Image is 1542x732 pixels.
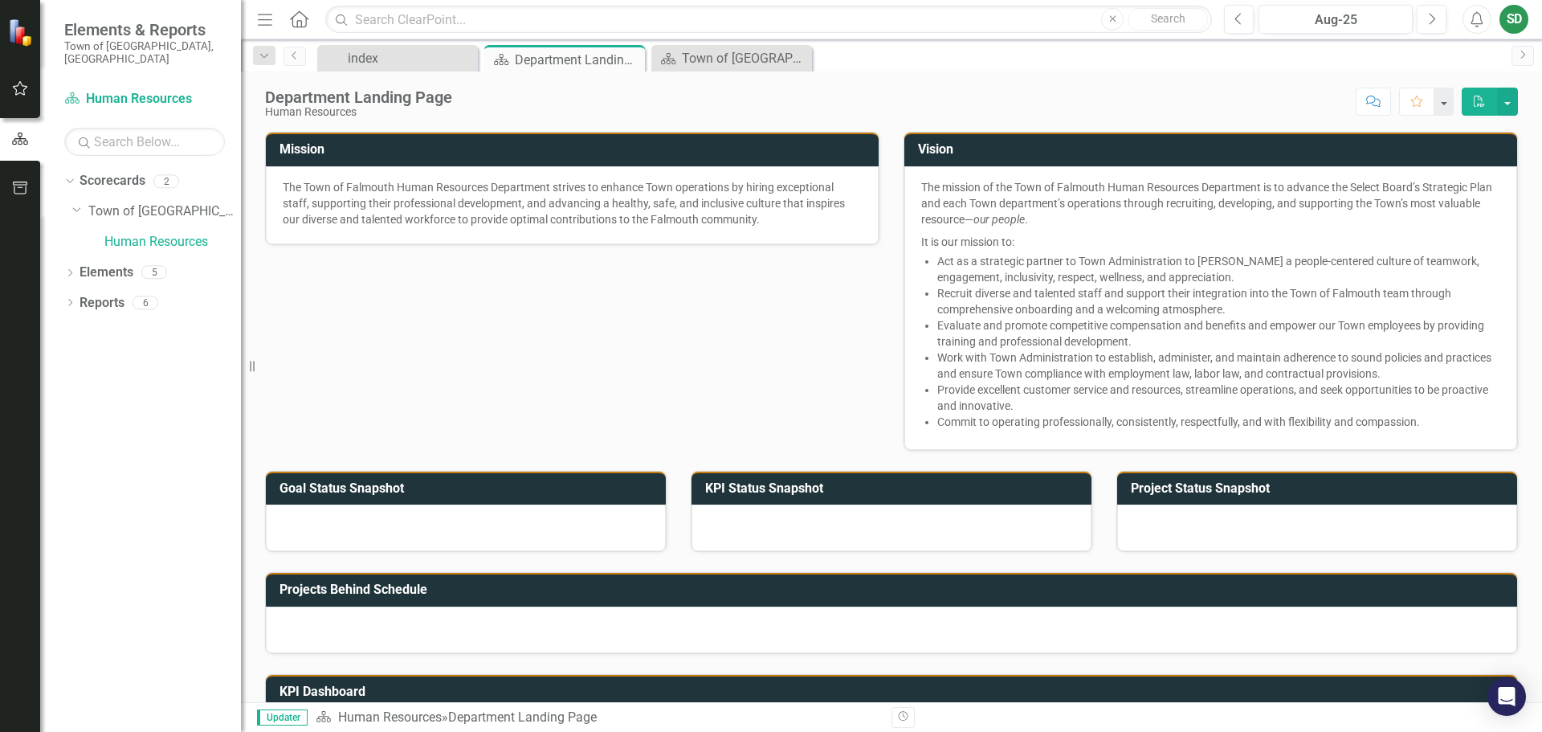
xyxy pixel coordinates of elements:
div: 2 [153,174,179,188]
div: Department Landing Page [265,88,452,106]
h3: KPI Dashboard [279,685,1509,699]
div: 6 [133,296,158,309]
h3: Mission [279,142,871,157]
p: The Town of Falmouth Human Resources Department strives to enhance Town operations by hiring exce... [283,179,862,227]
a: Human Resources [104,233,241,251]
a: Scorecards [80,172,145,190]
li: Commit to operating professionally, consistently, respectfully, and with flexibility and compassion. [937,414,1500,430]
h3: Project Status Snapshot [1131,481,1509,496]
em: our people [973,213,1025,226]
button: SD [1499,5,1528,34]
div: Department Landing Page [515,50,641,70]
div: Town of [GEOGRAPHIC_DATA] Page [682,48,808,68]
a: Human Resources [338,710,442,725]
a: Reports [80,294,124,313]
div: 5 [141,266,167,280]
h3: KPI Status Snapshot [705,481,1083,496]
div: Open Intercom Messenger [1487,677,1526,716]
li: Act as a strategic partner to Town Administration to [PERSON_NAME] a people-centered culture of t... [937,253,1500,285]
div: Department Landing Page [448,710,597,725]
a: Elements [80,264,133,282]
a: Town of [GEOGRAPHIC_DATA] [88,202,241,221]
span: Elements & Reports [64,20,225,39]
p: It is our mission to: [921,231,1500,250]
span: Search [1151,12,1185,25]
input: Search Below... [64,128,225,156]
input: Search ClearPoint... [325,6,1212,34]
button: Aug-25 [1258,5,1413,34]
a: Human Resources [64,90,225,108]
h3: Goal Status Snapshot [279,481,658,496]
p: The mission of the Town of Falmouth Human Resources Department is to advance the Select Board’s S... [921,179,1500,231]
div: index [348,48,474,68]
span: Updater [257,710,308,726]
li: Work with Town Administration to establish, administer, and maintain adherence to sound policies ... [937,350,1500,382]
div: » [316,709,879,727]
h3: Projects Behind Schedule [279,583,1509,597]
div: Human Resources [265,106,452,118]
li: Provide excellent customer service and resources, streamline operations, and seek opportunities t... [937,382,1500,414]
a: index [321,48,474,68]
li: Recruit diverse and talented staff and support their integration into the Town of Falmouth team t... [937,285,1500,317]
img: ClearPoint Strategy [7,17,37,47]
small: Town of [GEOGRAPHIC_DATA], [GEOGRAPHIC_DATA] [64,39,225,66]
a: Town of [GEOGRAPHIC_DATA] Page [655,48,808,68]
h3: Vision [918,142,1509,157]
button: Search [1128,8,1208,31]
div: Aug-25 [1264,10,1407,30]
li: Evaluate and promote competitive compensation and benefits and empower our Town employees by prov... [937,317,1500,350]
